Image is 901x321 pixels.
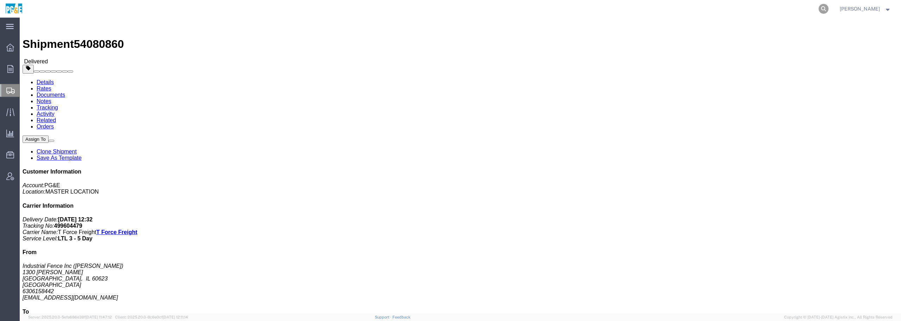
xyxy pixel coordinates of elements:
[20,18,901,314] iframe: FS Legacy Container
[163,315,188,319] span: [DATE] 12:11:14
[86,315,112,319] span: [DATE] 11:47:12
[392,315,410,319] a: Feedback
[784,314,893,320] span: Copyright © [DATE]-[DATE] Agistix Inc., All Rights Reserved
[115,315,188,319] span: Client: 2025.20.0-8c6e0cf
[28,315,112,319] span: Server: 2025.20.0-5efa686e39f
[839,5,891,13] button: [PERSON_NAME]
[375,315,392,319] a: Support
[5,4,23,14] img: logo
[840,5,880,13] span: Wendy Hetrick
